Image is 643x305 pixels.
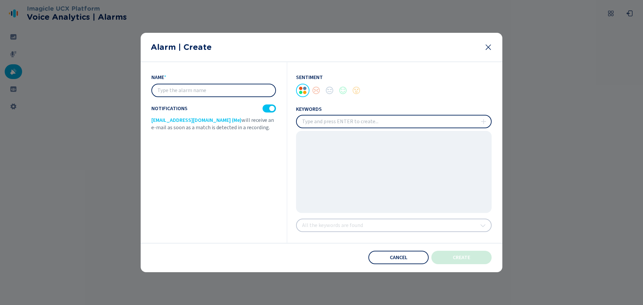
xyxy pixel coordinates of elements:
span: Sentiment [296,74,323,81]
span: Notifications [151,105,188,111]
svg: plus [481,119,486,124]
input: Type the alarm name [152,84,275,96]
span: Cancel [390,255,408,260]
span: create [453,255,470,260]
svg: close [484,43,492,51]
span: [EMAIL_ADDRESS][DOMAIN_NAME] (Me) [151,117,241,124]
button: create [431,251,492,264]
span: name [151,74,164,81]
span: will receive an e-mail as soon as a match is detected in a recording. [151,117,274,131]
h2: Alarm | Create [151,43,479,52]
span: keywords [296,106,322,112]
input: Type and press ENTER to create... [297,116,491,128]
button: Cancel [368,251,429,264]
